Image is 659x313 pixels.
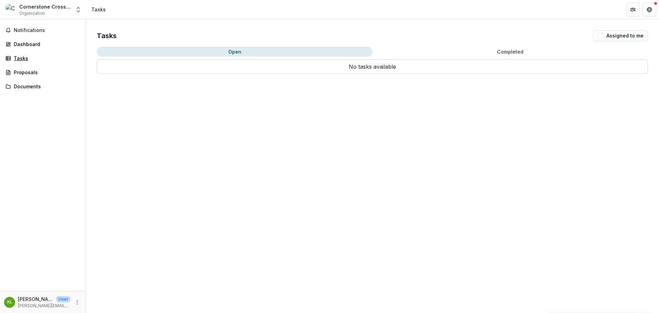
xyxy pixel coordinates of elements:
[97,32,117,40] h2: Tasks
[3,67,83,78] a: Proposals
[7,300,12,304] div: Kristi Lichtenberg
[91,6,106,13] div: Tasks
[593,30,648,41] button: Assigned to me
[3,53,83,64] a: Tasks
[18,303,70,309] p: [PERSON_NAME][EMAIL_ADDRESS][DOMAIN_NAME]
[73,298,81,306] button: More
[97,59,648,74] p: No tasks available
[643,3,656,16] button: Get Help
[18,295,54,303] p: [PERSON_NAME]
[3,25,83,36] button: Notifications
[14,27,80,33] span: Notifications
[19,3,71,10] div: Cornerstone Crossroads Academy Inc
[19,10,45,16] span: Organization
[14,69,77,76] div: Proposals
[56,296,70,302] p: User
[97,47,372,57] button: Open
[3,38,83,50] a: Dashboard
[3,81,83,92] a: Documents
[14,83,77,90] div: Documents
[14,55,77,62] div: Tasks
[5,4,16,15] img: Cornerstone Crossroads Academy Inc
[626,3,640,16] button: Partners
[14,41,77,48] div: Dashboard
[73,3,83,16] button: Open entity switcher
[89,4,108,14] nav: breadcrumb
[372,47,648,57] button: Completed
